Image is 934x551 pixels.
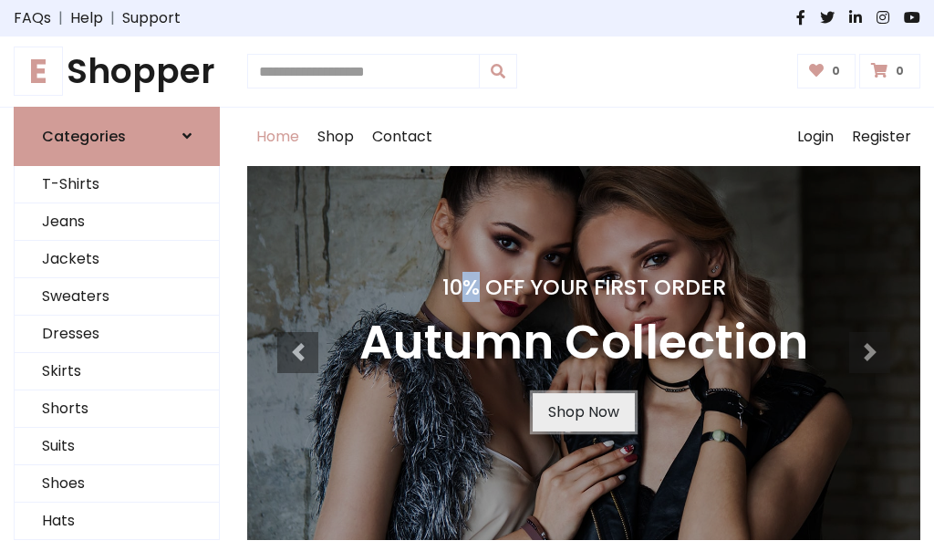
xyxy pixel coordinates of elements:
[14,7,51,29] a: FAQs
[247,108,308,166] a: Home
[359,315,808,371] h3: Autumn Collection
[363,108,441,166] a: Contact
[42,128,126,145] h6: Categories
[103,7,122,29] span: |
[15,503,219,540] a: Hats
[15,390,219,428] a: Shorts
[15,166,219,203] a: T-Shirts
[14,51,220,92] a: EShopper
[827,63,845,79] span: 0
[15,353,219,390] a: Skirts
[533,393,635,431] a: Shop Now
[843,108,920,166] a: Register
[308,108,363,166] a: Shop
[122,7,181,29] a: Support
[15,241,219,278] a: Jackets
[70,7,103,29] a: Help
[14,51,220,92] h1: Shopper
[891,63,908,79] span: 0
[15,316,219,353] a: Dresses
[51,7,70,29] span: |
[15,465,219,503] a: Shoes
[788,108,843,166] a: Login
[359,275,808,300] h4: 10% Off Your First Order
[15,203,219,241] a: Jeans
[15,278,219,316] a: Sweaters
[14,107,220,166] a: Categories
[859,54,920,88] a: 0
[15,428,219,465] a: Suits
[797,54,856,88] a: 0
[14,47,63,96] span: E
